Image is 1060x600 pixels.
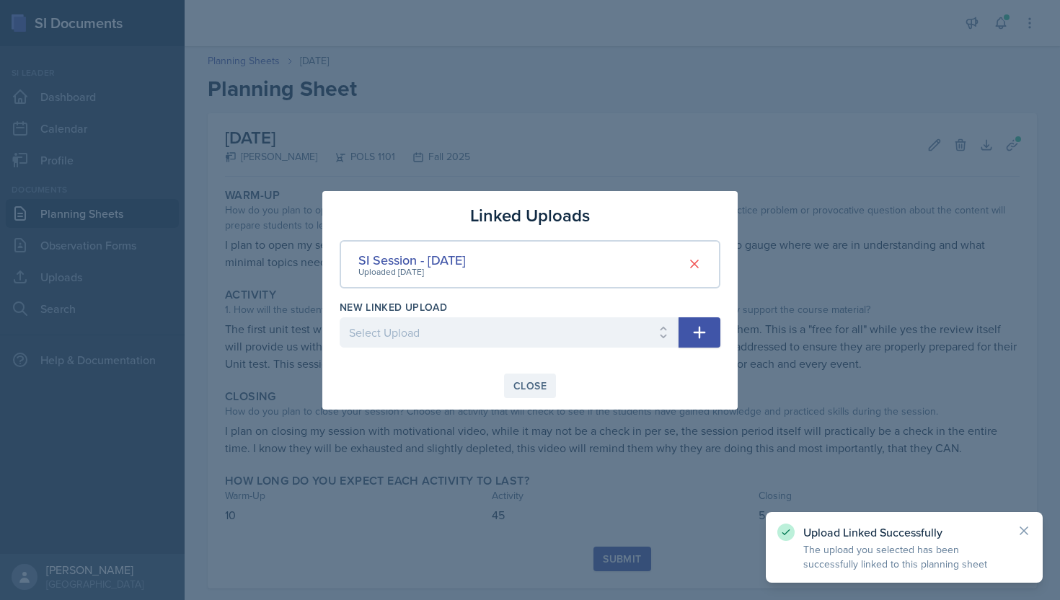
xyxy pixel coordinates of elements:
p: Upload Linked Successfully [803,525,1005,539]
p: The upload you selected has been successfully linked to this planning sheet [803,542,1005,571]
div: SI Session - [DATE] [358,250,466,270]
h3: Linked Uploads [470,203,590,229]
div: Uploaded [DATE] [358,265,466,278]
button: Close [504,374,556,398]
label: New Linked Upload [340,300,447,314]
div: Close [513,380,547,392]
